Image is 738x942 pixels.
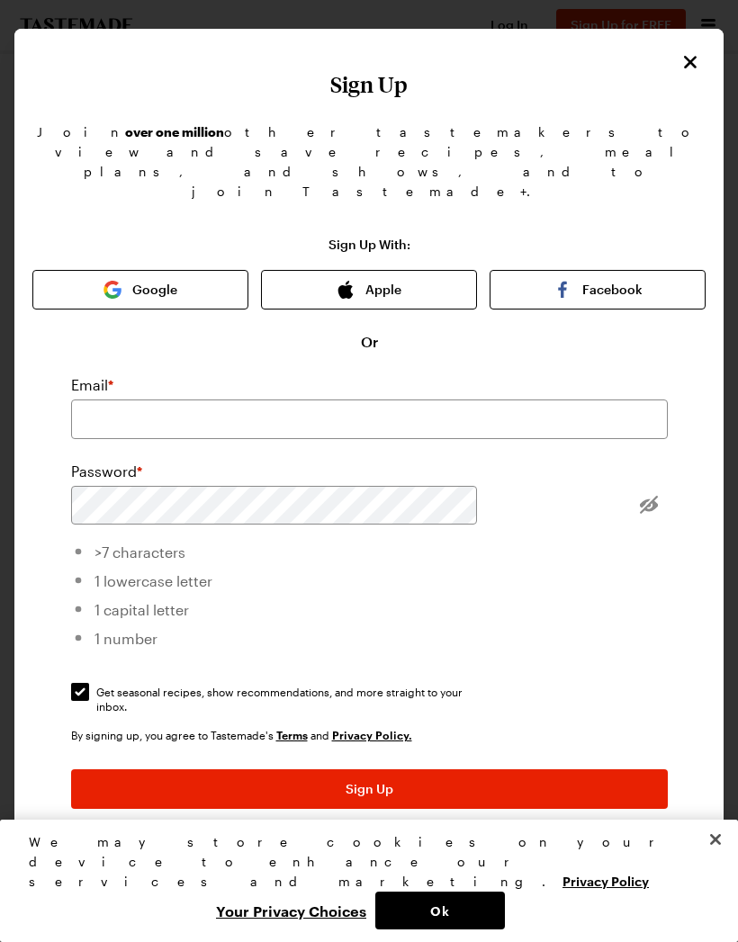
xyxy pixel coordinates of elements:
button: Sign Up [71,769,668,809]
a: Tastemade Terms of Service [276,727,308,742]
button: Close [679,50,702,74]
span: 1 lowercase letter [94,572,212,589]
span: Or [361,331,378,353]
button: Facebook [490,270,706,310]
label: Email [71,374,113,396]
button: Apple [261,270,477,310]
span: 1 capital letter [94,601,189,618]
a: More information about your privacy, opens in a new tab [562,872,649,889]
a: Tastemade Privacy Policy [332,727,412,742]
button: Ok [375,892,505,929]
span: Get seasonal recipes, show recommendations, and more straight to your inbox. [96,685,491,699]
b: over one million [125,124,224,139]
button: Your Privacy Choices [207,892,375,929]
div: We may store cookies on your device to enhance our services and marketing. [29,832,694,892]
div: Privacy [29,832,694,929]
span: >7 characters [94,543,185,561]
button: Google [32,270,248,310]
p: Sign Up With: [328,238,410,252]
label: Password [71,461,142,482]
p: Join other tastemakers to view and save recipes, meal plans, and shows, and to join Tastemade+. [32,122,706,202]
button: Close [696,820,735,859]
div: By signing up, you agree to Tastemade's and [71,726,668,744]
h1: Sign Up [32,72,706,97]
span: 1 number [94,630,157,647]
input: Get seasonal recipes, show recommendations, and more straight to your inbox. [71,683,89,701]
span: Sign Up [346,780,393,798]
